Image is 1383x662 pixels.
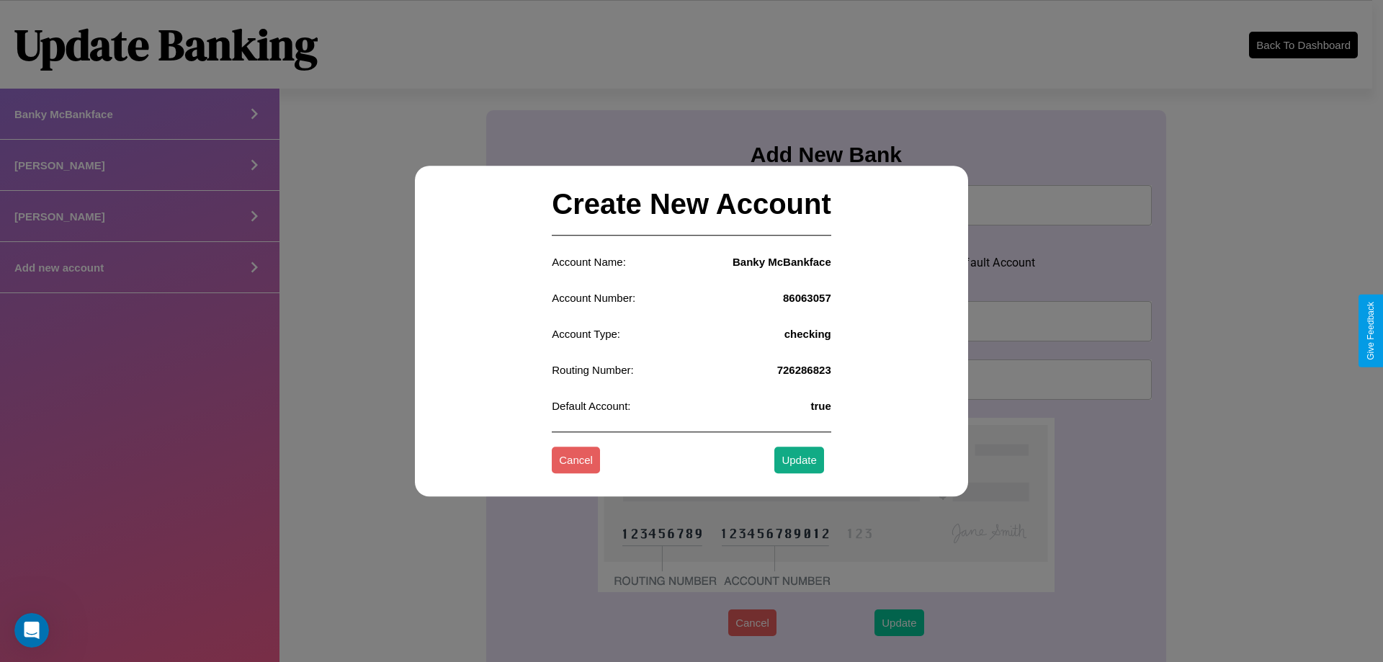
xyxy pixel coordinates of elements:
div: Give Feedback [1366,302,1376,360]
h4: true [810,400,831,412]
iframe: Intercom live chat [14,613,49,648]
p: Routing Number: [552,360,633,380]
h4: Banky McBankface [733,256,831,268]
button: Cancel [552,447,600,474]
h4: 726286823 [777,364,831,376]
p: Default Account: [552,396,630,416]
h2: Create New Account [552,174,831,236]
button: Update [774,447,823,474]
h4: 86063057 [783,292,831,304]
p: Account Number: [552,288,635,308]
p: Account Type: [552,324,620,344]
p: Account Name: [552,252,626,272]
h4: checking [784,328,831,340]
